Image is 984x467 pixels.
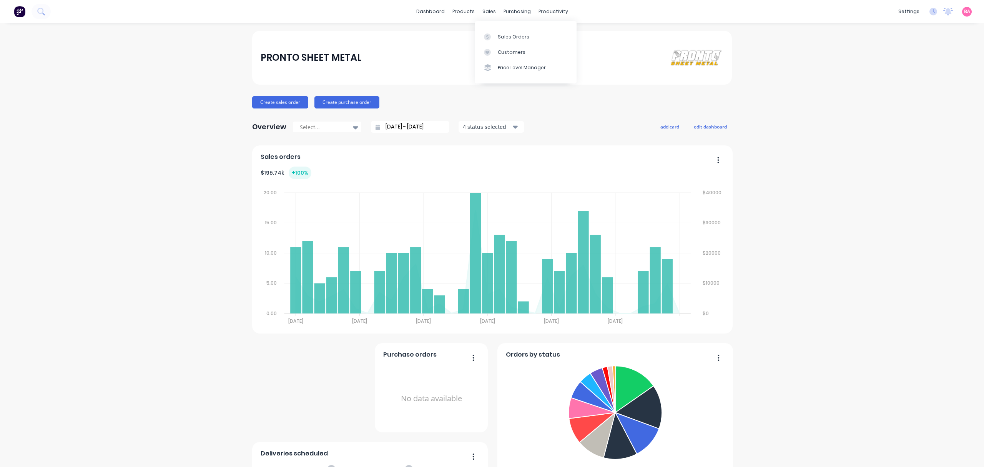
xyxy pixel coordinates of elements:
[498,33,529,40] div: Sales Orders
[475,29,577,44] a: Sales Orders
[261,50,362,65] div: PRONTO SHEET METAL
[670,49,723,66] img: PRONTO SHEET METAL
[261,167,311,179] div: $ 195.74k
[261,449,328,458] span: Deliveries scheduled
[263,189,276,196] tspan: 20.00
[289,167,311,179] div: + 100 %
[383,350,437,359] span: Purchase orders
[459,121,524,133] button: 4 status selected
[703,250,721,256] tspan: $20000
[266,310,276,317] tspan: 0.00
[498,49,525,56] div: Customers
[703,219,721,226] tspan: $30000
[703,280,720,287] tspan: $10000
[498,64,546,71] div: Price Level Manager
[689,122,732,132] button: edit dashboard
[252,119,286,135] div: Overview
[479,6,500,17] div: sales
[264,219,276,226] tspan: 15.00
[500,6,535,17] div: purchasing
[266,280,276,287] tspan: 5.00
[314,96,379,108] button: Create purchase order
[535,6,572,17] div: productivity
[703,310,709,317] tspan: $0
[894,6,923,17] div: settings
[416,318,431,324] tspan: [DATE]
[703,189,722,196] tspan: $40000
[449,6,479,17] div: products
[655,122,684,132] button: add card
[463,123,511,131] div: 4 status selected
[264,250,276,256] tspan: 10.00
[480,318,495,324] tspan: [DATE]
[475,45,577,60] a: Customers
[252,96,308,108] button: Create sales order
[506,350,560,359] span: Orders by status
[14,6,25,17] img: Factory
[475,60,577,75] a: Price Level Manager
[964,8,970,15] span: BA
[261,152,301,162] span: Sales orders
[412,6,449,17] a: dashboard
[544,318,559,324] tspan: [DATE]
[608,318,623,324] tspan: [DATE]
[383,362,480,435] div: No data available
[288,318,303,324] tspan: [DATE]
[352,318,367,324] tspan: [DATE]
